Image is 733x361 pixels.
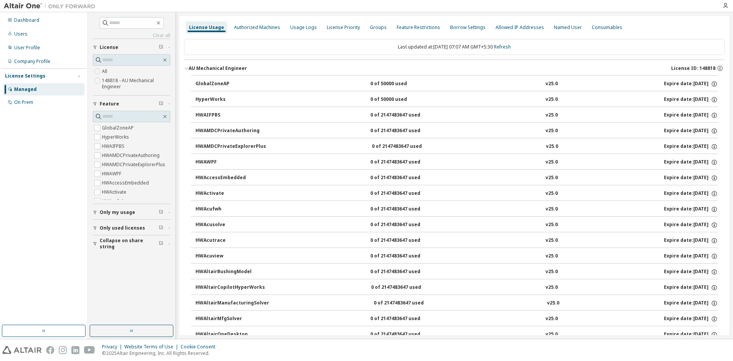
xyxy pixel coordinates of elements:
[195,237,264,244] div: HWAcutrace
[100,209,135,215] span: Only my usage
[546,159,558,166] div: v25.0
[546,316,558,322] div: v25.0
[195,284,265,291] div: HWAltairCopilotHyperWorks
[14,31,27,37] div: Users
[195,222,264,228] div: HWAcusolve
[664,206,718,213] div: Expire date: [DATE]
[93,96,170,112] button: Feature
[84,346,95,354] img: youtube.svg
[374,300,442,307] div: 0 of 2147483647 used
[546,175,558,181] div: v25.0
[664,81,718,87] div: Expire date: [DATE]
[664,128,718,134] div: Expire date: [DATE]
[189,65,247,71] div: AU Mechanical Engineer
[159,101,163,107] span: Clear filter
[546,269,558,275] div: v25.0
[195,326,718,343] button: HWAltairOneDesktop0 of 2147483647 usedv25.0Expire date:[DATE]
[664,159,718,166] div: Expire date: [DATE]
[546,96,558,103] div: v25.0
[195,112,264,119] div: HWAIFPBS
[327,24,360,31] div: License Priority
[71,346,79,354] img: linkedin.svg
[195,300,269,307] div: HWAltairManufacturingSolver
[195,264,718,280] button: HWAltairBushingModel0 of 2147483647 usedv25.0Expire date:[DATE]
[671,65,715,71] span: License ID: 148818
[370,24,387,31] div: Groups
[195,311,718,327] button: HWAltairMfgSolver0 of 2147483647 usedv25.0Expire date:[DATE]
[290,24,317,31] div: Usage Logs
[372,143,441,150] div: 0 of 2147483647 used
[546,112,558,119] div: v25.0
[370,159,439,166] div: 0 of 2147483647 used
[100,44,118,50] span: License
[546,128,558,134] div: v25.0
[195,201,718,218] button: HWAcufwh0 of 2147483647 usedv25.0Expire date:[DATE]
[370,128,439,134] div: 0 of 2147483647 used
[195,143,266,150] div: HWAMDCPrivateExplorerPlus
[195,81,264,87] div: GlobalZoneAP
[664,143,718,150] div: Expire date: [DATE]
[100,225,145,231] span: Only used licenses
[102,133,131,142] label: HyperWorks
[102,344,124,350] div: Privacy
[370,96,439,103] div: 0 of 50000 used
[93,39,170,56] button: License
[195,175,264,181] div: HWAccessEmbedded
[664,96,718,103] div: Expire date: [DATE]
[370,316,439,322] div: 0 of 2147483647 used
[554,24,582,31] div: Named User
[370,206,439,213] div: 0 of 2147483647 used
[14,99,33,105] div: On Prem
[102,67,109,76] label: All
[397,24,440,31] div: Feature Restrictions
[195,190,264,197] div: HWActivate
[370,237,439,244] div: 0 of 2147483647 used
[195,316,264,322] div: HWAltairMfgSolver
[195,96,264,103] div: HyperWorks
[546,284,558,291] div: v25.0
[159,44,163,50] span: Clear filter
[102,123,135,133] label: GlobalZoneAP
[195,269,264,275] div: HWAltairBushingModel
[664,112,718,119] div: Expire date: [DATE]
[195,248,718,265] button: HWAcuview0 of 2147483647 usedv25.0Expire date:[DATE]
[195,123,718,139] button: HWAMDCPrivateAuthoring0 of 2147483647 usedv25.0Expire date:[DATE]
[5,73,45,79] div: License Settings
[100,101,119,107] span: Feature
[664,237,718,244] div: Expire date: [DATE]
[494,44,511,50] a: Refresh
[664,175,718,181] div: Expire date: [DATE]
[370,222,439,228] div: 0 of 2147483647 used
[195,206,264,213] div: HWAcufwh
[102,178,150,188] label: HWAccessEmbedded
[195,217,718,233] button: HWAcusolve0 of 2147483647 usedv25.0Expire date:[DATE]
[370,112,439,119] div: 0 of 2147483647 used
[664,300,718,307] div: Expire date: [DATE]
[195,331,264,338] div: HWAltairOneDesktop
[93,235,170,252] button: Collapse on share string
[184,39,725,55] div: Last updated at: [DATE] 07:07 AM GMT+5:30
[370,81,439,87] div: 0 of 50000 used
[664,269,718,275] div: Expire date: [DATE]
[14,86,37,92] div: Managed
[546,331,558,338] div: v25.0
[450,24,486,31] div: Borrow Settings
[195,128,264,134] div: HWAMDCPrivateAuthoring
[93,204,170,221] button: Only my usage
[370,253,439,260] div: 0 of 2147483647 used
[102,142,126,151] label: HWAIFPBS
[189,24,224,31] div: License Usage
[102,151,161,160] label: HWAMDCPrivateAuthoring
[370,331,439,338] div: 0 of 2147483647 used
[93,220,170,236] button: Only used licenses
[664,316,718,322] div: Expire date: [DATE]
[184,60,725,77] button: AU Mechanical EngineerLicense ID: 148818
[124,344,181,350] div: Website Terms of Use
[195,138,718,155] button: HWAMDCPrivateExplorerPlus0 of 2147483647 usedv25.0Expire date:[DATE]
[195,170,718,186] button: HWAccessEmbedded0 of 2147483647 usedv25.0Expire date:[DATE]
[14,45,40,51] div: User Profile
[100,238,159,250] span: Collapse on share string
[234,24,280,31] div: Authorized Machines
[547,300,559,307] div: v25.0
[664,331,718,338] div: Expire date: [DATE]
